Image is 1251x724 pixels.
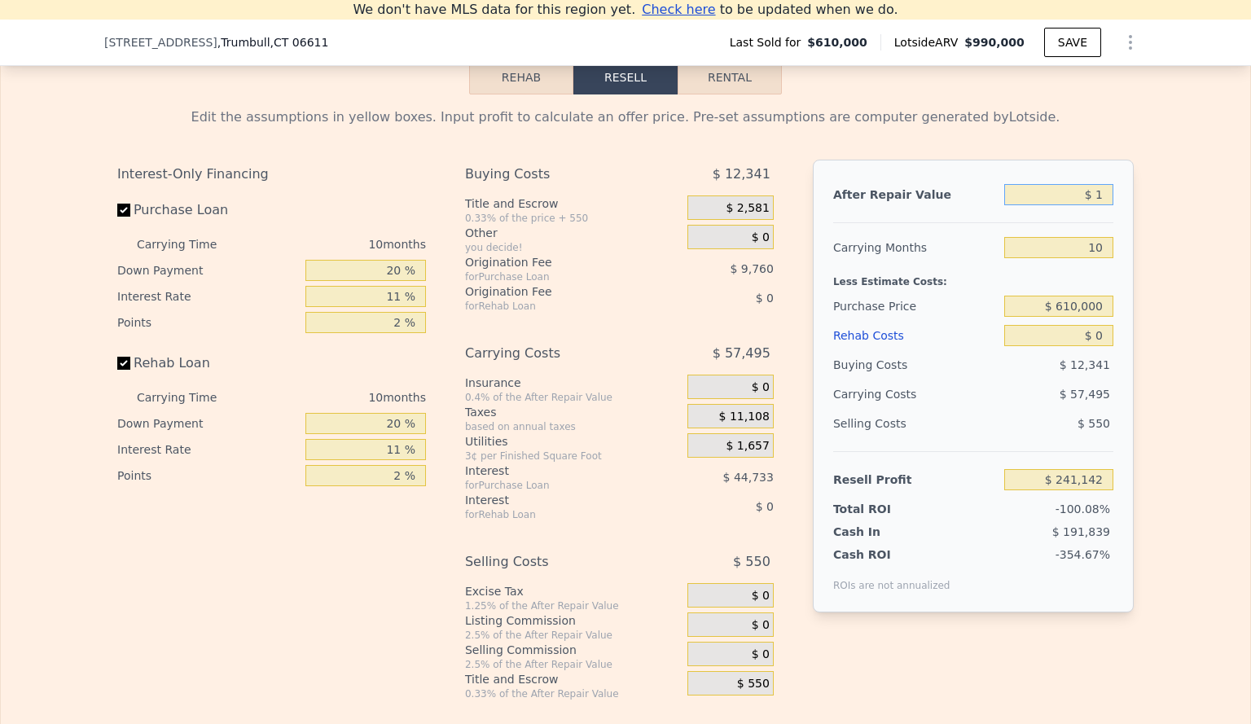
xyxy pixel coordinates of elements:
[217,34,329,50] span: , Trumbull
[137,231,243,257] div: Carrying Time
[833,409,998,438] div: Selling Costs
[1056,548,1110,561] span: -354.67%
[833,380,935,409] div: Carrying Costs
[465,404,681,420] div: Taxes
[270,36,329,49] span: , CT 06611
[104,34,217,50] span: [STREET_ADDRESS]
[465,433,681,450] div: Utilities
[465,339,647,368] div: Carrying Costs
[465,254,647,270] div: Origination Fee
[465,671,681,687] div: Title and Escrow
[465,612,681,629] div: Listing Commission
[1056,502,1110,516] span: -100.08%
[678,60,782,94] button: Rental
[833,292,998,321] div: Purchase Price
[465,283,647,300] div: Origination Fee
[1060,358,1110,371] span: $ 12,341
[465,160,647,189] div: Buying Costs
[465,479,647,492] div: for Purchase Loan
[573,60,678,94] button: Resell
[465,492,647,508] div: Interest
[894,34,964,50] span: Lotside ARV
[756,500,774,513] span: $ 0
[117,283,299,309] div: Interest Rate
[117,410,299,437] div: Down Payment
[752,647,770,662] span: $ 0
[833,321,998,350] div: Rehab Costs
[465,225,681,241] div: Other
[752,230,770,245] span: $ 0
[117,160,426,189] div: Interest-Only Financing
[833,262,1113,292] div: Less Estimate Costs:
[465,658,681,671] div: 2.5% of the After Repair Value
[465,420,681,433] div: based on annual taxes
[117,463,299,489] div: Points
[1052,525,1110,538] span: $ 191,839
[465,547,647,577] div: Selling Costs
[730,262,773,275] span: $ 9,760
[249,384,426,410] div: 10 months
[465,375,681,391] div: Insurance
[465,463,647,479] div: Interest
[833,563,950,592] div: ROIs are not annualized
[752,589,770,603] span: $ 0
[833,350,998,380] div: Buying Costs
[465,270,647,283] div: for Purchase Loan
[723,471,774,484] span: $ 44,733
[117,257,299,283] div: Down Payment
[642,2,715,17] span: Check here
[465,195,681,212] div: Title and Escrow
[833,501,935,517] div: Total ROI
[713,339,770,368] span: $ 57,495
[469,60,573,94] button: Rehab
[117,437,299,463] div: Interest Rate
[964,36,1025,49] span: $990,000
[465,642,681,658] div: Selling Commission
[833,524,935,540] div: Cash In
[117,349,299,378] label: Rehab Loan
[117,204,130,217] input: Purchase Loan
[117,309,299,336] div: Points
[137,384,243,410] div: Carrying Time
[752,618,770,633] span: $ 0
[1044,28,1101,57] button: SAVE
[117,195,299,225] label: Purchase Loan
[737,677,770,691] span: $ 550
[1060,388,1110,401] span: $ 57,495
[730,34,808,50] span: Last Sold for
[117,357,130,370] input: Rehab Loan
[756,292,774,305] span: $ 0
[249,231,426,257] div: 10 months
[117,108,1134,127] div: Edit the assumptions in yellow boxes. Input profit to calculate an offer price. Pre-set assumptio...
[465,508,647,521] div: for Rehab Loan
[733,547,770,577] span: $ 550
[465,241,681,254] div: you decide!
[833,546,950,563] div: Cash ROI
[465,629,681,642] div: 2.5% of the After Repair Value
[807,34,867,50] span: $610,000
[465,599,681,612] div: 1.25% of the After Repair Value
[465,391,681,404] div: 0.4% of the After Repair Value
[1078,417,1110,430] span: $ 550
[465,212,681,225] div: 0.33% of the price + 550
[465,687,681,700] div: 0.33% of the After Repair Value
[465,450,681,463] div: 3¢ per Finished Square Foot
[465,300,647,313] div: for Rehab Loan
[465,583,681,599] div: Excise Tax
[719,410,770,424] span: $ 11,108
[726,201,769,216] span: $ 2,581
[713,160,770,189] span: $ 12,341
[726,439,769,454] span: $ 1,657
[833,465,998,494] div: Resell Profit
[752,380,770,395] span: $ 0
[833,233,998,262] div: Carrying Months
[1114,26,1147,59] button: Show Options
[833,180,998,209] div: After Repair Value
